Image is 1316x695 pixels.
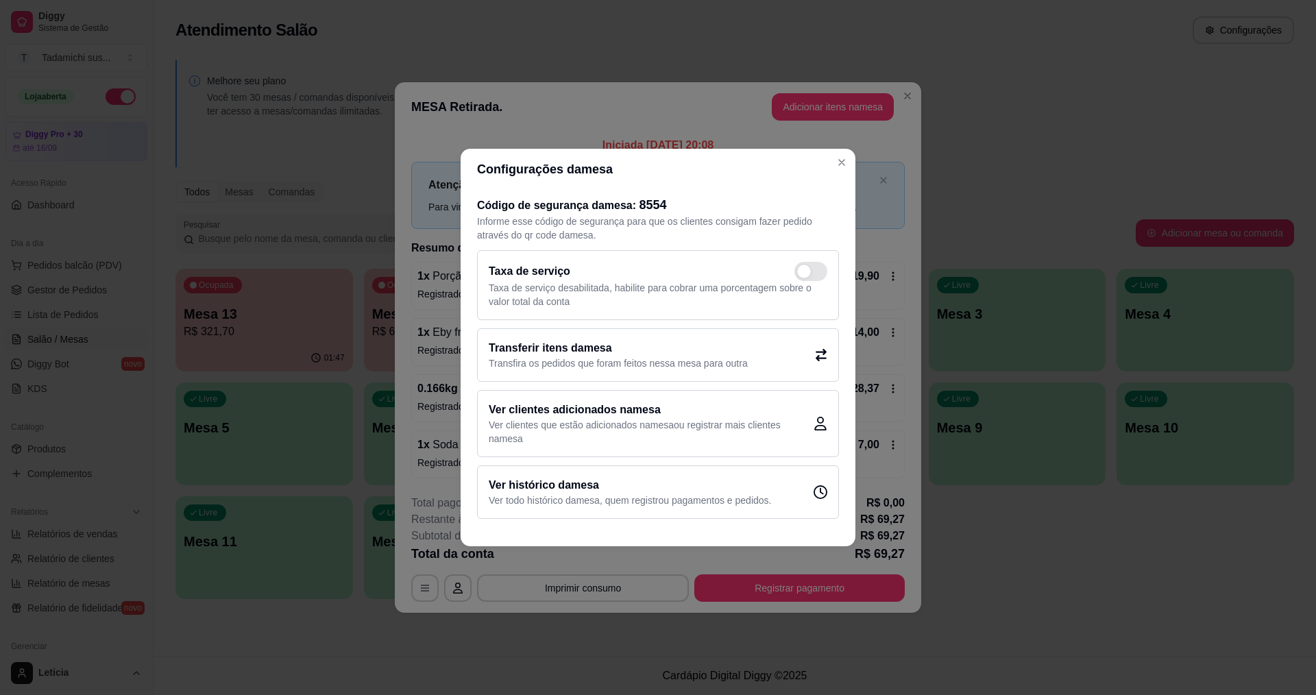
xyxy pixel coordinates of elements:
p: Transfira os pedidos que foram feitos nessa mesa para outra [489,356,748,370]
h2: Taxa de serviço [489,263,570,280]
p: Informe esse código de segurança para que os clientes consigam fazer pedido através do qr code da... [477,215,839,242]
p: Taxa de serviço desabilitada, habilite para cobrar uma porcentagem sobre o valor total da conta [489,281,827,308]
p: Ver todo histórico da mesa , quem registrou pagamentos e pedidos. [489,493,771,507]
p: Ver clientes que estão adicionados na mesa ou registrar mais clientes na mesa [489,418,814,446]
h2: Código de segurança da mesa : [477,195,839,215]
h2: Transferir itens da mesa [489,340,748,356]
h2: Ver clientes adicionados na mesa [489,402,814,418]
header: Configurações da mesa [461,149,855,190]
h2: Ver histórico da mesa [489,477,771,493]
button: Close [831,151,853,173]
span: 8554 [639,198,667,212]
